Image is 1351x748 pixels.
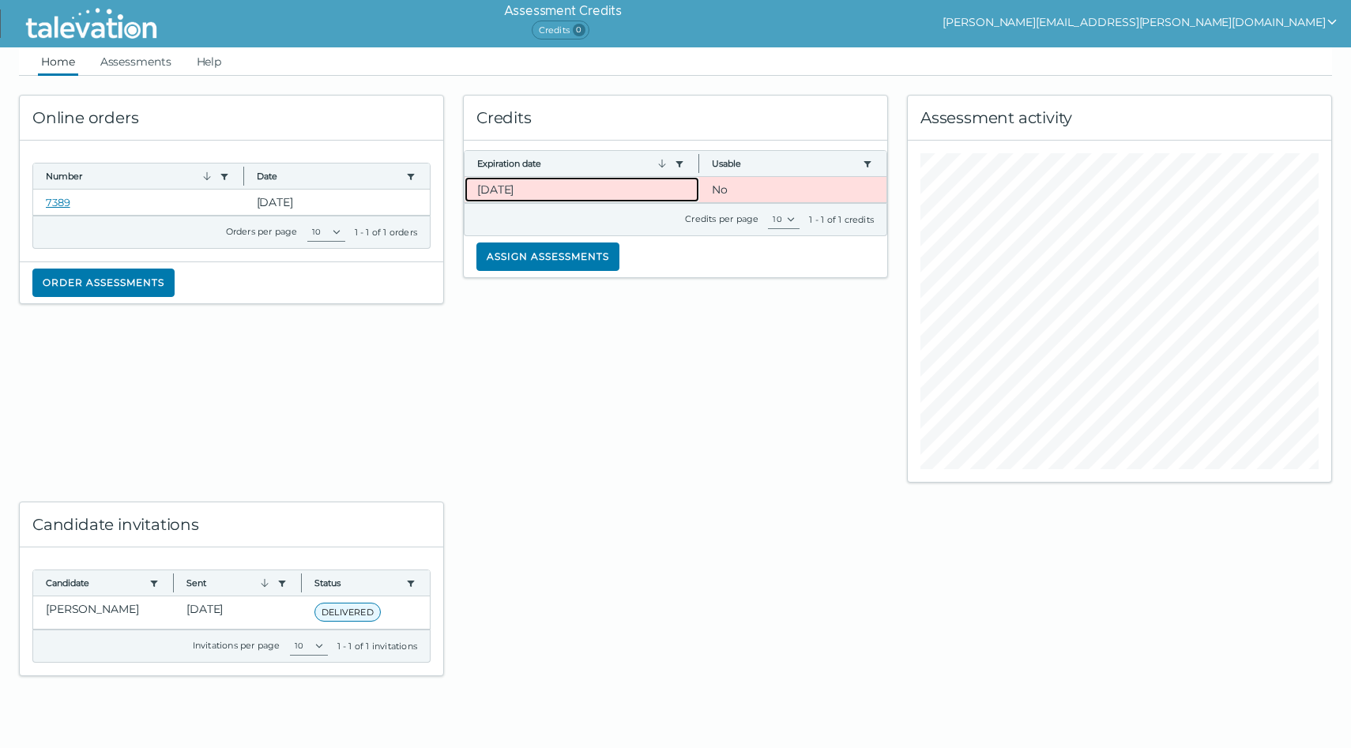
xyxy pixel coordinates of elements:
button: Number [46,170,213,182]
button: show user actions [943,13,1338,32]
a: Assessments [97,47,175,76]
clr-dg-cell: [DATE] [174,596,302,629]
clr-dg-cell: [DATE] [244,190,431,215]
button: Column resize handle [168,566,179,600]
h6: Assessment Credits [504,2,622,21]
button: Expiration date [477,157,669,170]
button: Candidate [46,577,143,589]
span: DELIVERED [314,603,381,622]
div: 1 - 1 of 1 invitations [337,640,417,652]
div: Candidate invitations [20,502,443,547]
div: 1 - 1 of 1 credits [809,213,874,226]
clr-dg-cell: [PERSON_NAME] [33,596,174,629]
label: Invitations per page [193,640,280,651]
span: Credits [532,21,589,39]
clr-dg-cell: No [699,177,886,202]
button: Date [257,170,401,182]
div: Credits [464,96,887,141]
a: Help [194,47,225,76]
button: Column resize handle [239,159,249,193]
label: Credits per page [685,213,758,224]
button: Status [314,577,400,589]
img: Talevation_Logo_Transparent_white.png [19,4,164,43]
button: Usable [712,157,856,170]
button: Column resize handle [694,146,704,180]
button: Assign assessments [476,242,619,271]
div: Assessment activity [908,96,1331,141]
clr-dg-cell: [DATE] [465,177,700,202]
button: Column resize handle [296,566,307,600]
span: 0 [573,24,585,36]
a: Home [38,47,78,76]
div: 1 - 1 of 1 orders [355,226,417,239]
label: Orders per page [226,226,298,237]
button: Order assessments [32,269,175,297]
button: Sent [186,577,271,589]
div: Online orders [20,96,443,141]
a: 7389 [46,196,70,209]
